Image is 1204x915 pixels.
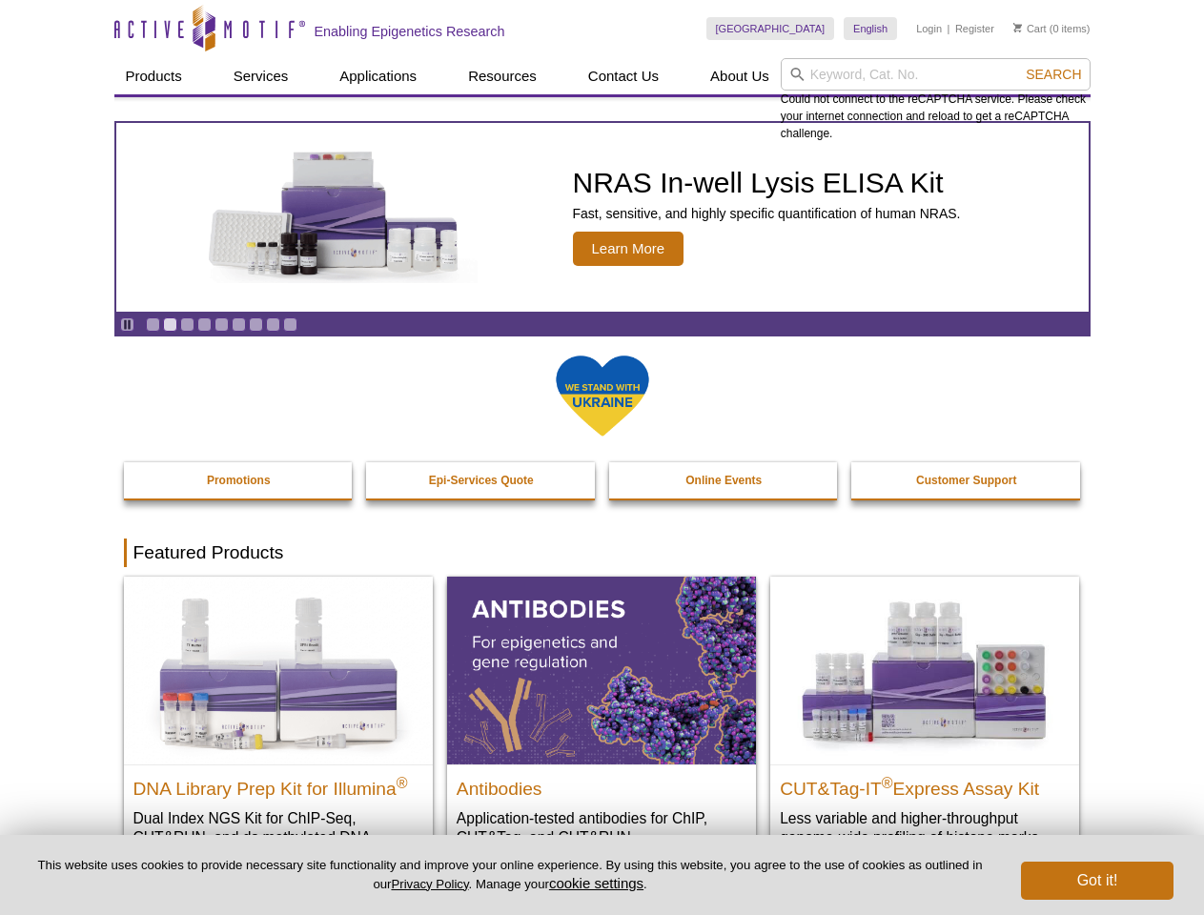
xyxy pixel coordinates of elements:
[133,770,423,799] h2: DNA Library Prep Kit for Illumina
[120,317,134,332] a: Toggle autoplay
[180,317,194,332] a: Go to slide 3
[780,770,1070,799] h2: CUT&Tag-IT Express Assay Kit
[916,474,1016,487] strong: Customer Support
[124,462,355,498] a: Promotions
[573,205,961,222] p: Fast, sensitive, and highly specific quantification of human NRAS.
[447,577,756,763] img: All Antibodies
[133,808,423,866] p: Dual Index NGS Kit for ChIP-Seq, CUT&RUN, and ds methylated DNA assays.
[851,462,1082,498] a: Customer Support
[124,577,433,763] img: DNA Library Prep Kit for Illumina
[116,123,1089,312] article: NRAS In-well Lysis ELISA Kit
[197,317,212,332] a: Go to slide 4
[328,58,428,94] a: Applications
[114,58,194,94] a: Products
[397,774,408,790] sup: ®
[124,577,433,884] a: DNA Library Prep Kit for Illumina DNA Library Prep Kit for Illumina® Dual Index NGS Kit for ChIP-...
[163,317,177,332] a: Go to slide 2
[573,169,961,197] h2: NRAS In-well Lysis ELISA Kit
[916,22,942,35] a: Login
[116,123,1089,312] a: NRAS In-well Lysis ELISA Kit NRAS In-well Lysis ELISA Kit Fast, sensitive, and highly specific qu...
[1020,66,1087,83] button: Search
[232,317,246,332] a: Go to slide 6
[948,17,950,40] li: |
[391,877,468,891] a: Privacy Policy
[549,875,643,891] button: cookie settings
[781,58,1091,91] input: Keyword, Cat. No.
[609,462,840,498] a: Online Events
[315,23,505,40] h2: Enabling Epigenetics Research
[573,232,684,266] span: Learn More
[146,317,160,332] a: Go to slide 1
[192,152,478,283] img: NRAS In-well Lysis ELISA Kit
[882,774,893,790] sup: ®
[699,58,781,94] a: About Us
[283,317,297,332] a: Go to slide 9
[266,317,280,332] a: Go to slide 8
[1026,67,1081,82] span: Search
[781,58,1091,142] div: Could not connect to the reCAPTCHA service. Please check your internet connection and reload to g...
[366,462,597,498] a: Epi-Services Quote
[124,539,1081,567] h2: Featured Products
[429,474,534,487] strong: Epi-Services Quote
[706,17,835,40] a: [GEOGRAPHIC_DATA]
[222,58,300,94] a: Services
[844,17,897,40] a: English
[31,857,990,893] p: This website uses cookies to provide necessary site functionality and improve your online experie...
[214,317,229,332] a: Go to slide 5
[577,58,670,94] a: Contact Us
[955,22,994,35] a: Register
[780,808,1070,847] p: Less variable and higher-throughput genome-wide profiling of histone marks​.
[447,577,756,865] a: All Antibodies Antibodies Application-tested antibodies for ChIP, CUT&Tag, and CUT&RUN.
[685,474,762,487] strong: Online Events
[1013,23,1022,32] img: Your Cart
[1013,22,1047,35] a: Cart
[207,474,271,487] strong: Promotions
[770,577,1079,763] img: CUT&Tag-IT® Express Assay Kit
[457,770,746,799] h2: Antibodies
[249,317,263,332] a: Go to slide 7
[457,58,548,94] a: Resources
[1021,862,1173,900] button: Got it!
[457,808,746,847] p: Application-tested antibodies for ChIP, CUT&Tag, and CUT&RUN.
[770,577,1079,865] a: CUT&Tag-IT® Express Assay Kit CUT&Tag-IT®Express Assay Kit Less variable and higher-throughput ge...
[1013,17,1091,40] li: (0 items)
[555,354,650,438] img: We Stand With Ukraine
